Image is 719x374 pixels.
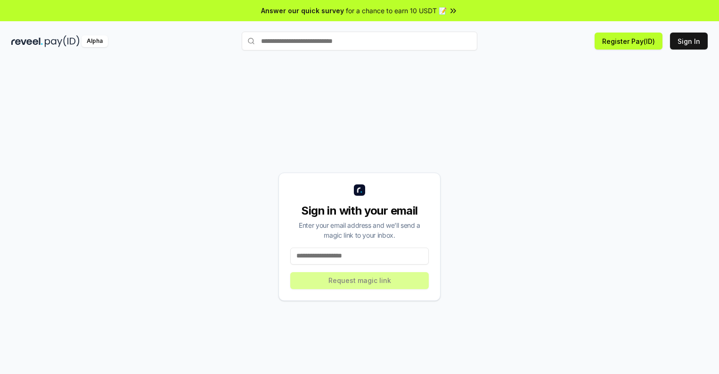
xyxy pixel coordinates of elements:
button: Register Pay(ID) [595,33,662,50]
div: Sign in with your email [290,203,429,218]
img: logo_small [354,184,365,196]
img: pay_id [45,35,80,47]
span: for a chance to earn 10 USDT 📝 [346,6,447,16]
img: reveel_dark [11,35,43,47]
div: Enter your email address and we’ll send a magic link to your inbox. [290,220,429,240]
button: Sign In [670,33,708,50]
span: Answer our quick survey [261,6,344,16]
div: Alpha [82,35,108,47]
